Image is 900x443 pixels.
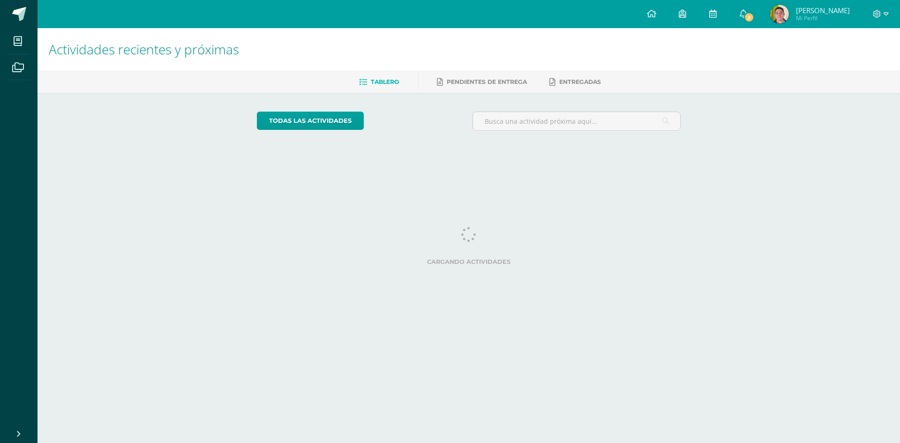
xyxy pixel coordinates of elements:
span: Tablero [371,78,399,85]
span: Entregadas [559,78,601,85]
a: Entregadas [549,75,601,90]
a: Tablero [359,75,399,90]
span: 2 [743,12,754,23]
input: Busca una actividad próxima aquí... [473,112,681,130]
img: 2ac621d885da50cde50dcbe7d88617bc.png [770,5,789,23]
span: Actividades recientes y próximas [49,40,239,58]
a: Pendientes de entrega [437,75,527,90]
span: Mi Perfil [796,14,850,22]
a: todas las Actividades [257,112,364,130]
label: Cargando actividades [257,258,681,265]
span: [PERSON_NAME] [796,6,850,15]
span: Pendientes de entrega [447,78,527,85]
